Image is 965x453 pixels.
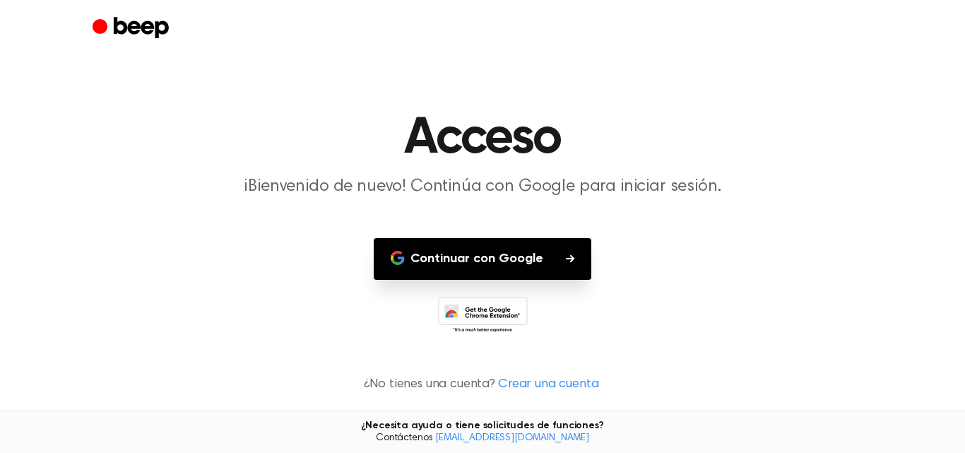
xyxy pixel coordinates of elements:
[364,378,495,391] font: ¿No tienes una cuenta?
[498,378,598,391] font: Crear una cuenta
[374,238,591,280] button: Continuar con Google
[244,178,721,195] font: ¡Bienvenido de nuevo! Continúa con Google para iniciar sesión.
[93,15,172,42] a: Bip
[376,433,432,443] font: Contáctenos
[498,375,598,394] a: Crear una cuenta
[435,433,589,443] a: [EMAIL_ADDRESS][DOMAIN_NAME]
[361,420,603,430] font: ¿Necesita ayuda o tiene solicitudes de funciones?
[404,113,561,164] font: Acceso
[410,252,543,265] font: Continuar con Google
